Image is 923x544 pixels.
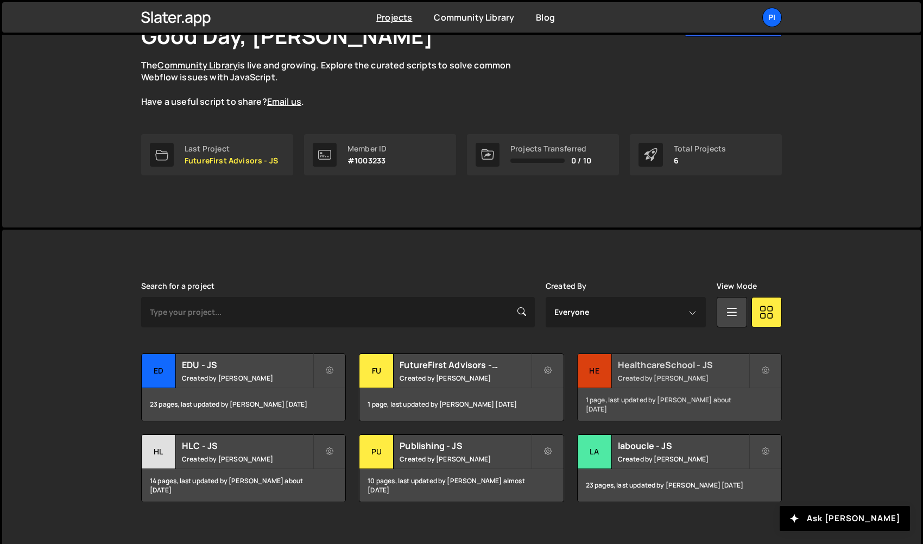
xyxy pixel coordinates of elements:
div: Projects Transferred [510,144,591,153]
p: 6 [674,156,726,165]
div: Member ID [347,144,387,153]
div: 1 page, last updated by [PERSON_NAME] about [DATE] [578,388,781,421]
div: Total Projects [674,144,726,153]
div: 23 pages, last updated by [PERSON_NAME] [DATE] [142,388,345,421]
p: The is live and growing. Explore the curated scripts to solve common Webflow issues with JavaScri... [141,59,532,108]
div: Last Project [185,144,278,153]
div: ED [142,354,176,388]
a: ED EDU - JS Created by [PERSON_NAME] 23 pages, last updated by [PERSON_NAME] [DATE] [141,353,346,421]
small: Created by [PERSON_NAME] [400,374,530,383]
small: Created by [PERSON_NAME] [182,454,313,464]
h2: EDU - JS [182,359,313,371]
small: Created by [PERSON_NAME] [618,454,749,464]
p: FutureFirst Advisors - JS [185,156,278,165]
div: HL [142,435,176,469]
a: Last Project FutureFirst Advisors - JS [141,134,293,175]
small: Created by [PERSON_NAME] [618,374,749,383]
a: Fu FutureFirst Advisors - JS Created by [PERSON_NAME] 1 page, last updated by [PERSON_NAME] [DATE] [359,353,564,421]
h2: HLC - JS [182,440,313,452]
a: Community Library [157,59,238,71]
a: He HealthcareSchool - JS Created by [PERSON_NAME] 1 page, last updated by [PERSON_NAME] about [DATE] [577,353,782,421]
div: 23 pages, last updated by [PERSON_NAME] [DATE] [578,469,781,502]
a: Community Library [434,11,514,23]
div: He [578,354,612,388]
div: la [578,435,612,469]
a: Projects [376,11,412,23]
div: 14 pages, last updated by [PERSON_NAME] about [DATE] [142,469,345,502]
span: 0 / 10 [571,156,591,165]
a: Blog [536,11,555,23]
a: Email us [267,96,301,107]
h2: Publishing - JS [400,440,530,452]
label: View Mode [717,282,757,290]
div: Fu [359,354,394,388]
a: la laboucle - JS Created by [PERSON_NAME] 23 pages, last updated by [PERSON_NAME] [DATE] [577,434,782,502]
h2: HealthcareSchool - JS [618,359,749,371]
button: Ask [PERSON_NAME] [780,506,910,531]
input: Type your project... [141,297,535,327]
h1: Good Day, [PERSON_NAME] [141,21,433,50]
label: Created By [546,282,587,290]
div: 10 pages, last updated by [PERSON_NAME] almost [DATE] [359,469,563,502]
a: Pi [762,8,782,27]
a: HL HLC - JS Created by [PERSON_NAME] 14 pages, last updated by [PERSON_NAME] about [DATE] [141,434,346,502]
div: 1 page, last updated by [PERSON_NAME] [DATE] [359,388,563,421]
small: Created by [PERSON_NAME] [400,454,530,464]
div: Pu [359,435,394,469]
h2: FutureFirst Advisors - JS [400,359,530,371]
a: Pu Publishing - JS Created by [PERSON_NAME] 10 pages, last updated by [PERSON_NAME] almost [DATE] [359,434,564,502]
p: #1003233 [347,156,387,165]
h2: laboucle - JS [618,440,749,452]
small: Created by [PERSON_NAME] [182,374,313,383]
label: Search for a project [141,282,214,290]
